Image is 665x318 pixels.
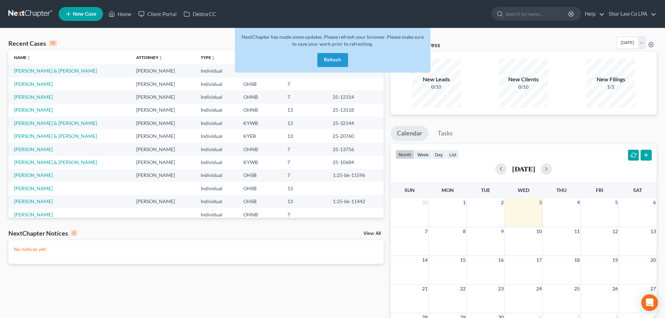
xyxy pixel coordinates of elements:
td: [PERSON_NAME] [131,156,195,169]
a: [PERSON_NAME] & [PERSON_NAME] [14,159,97,165]
span: 5 [614,198,619,207]
span: 10 [535,227,542,236]
span: 9 [500,227,504,236]
span: 24 [535,284,542,293]
span: 21 [421,284,428,293]
td: KYWB [238,156,282,169]
td: Individual [195,143,238,156]
td: OHSB [238,169,282,182]
button: Refresh [317,53,348,67]
span: 14 [421,256,428,264]
td: 7 [282,143,327,156]
a: Tasks [431,126,459,141]
span: 3 [538,198,542,207]
td: OHNB [238,143,282,156]
a: [PERSON_NAME] [14,185,53,191]
td: 7 [282,169,327,182]
td: 13 [282,195,327,208]
a: [PERSON_NAME] [14,146,53,152]
td: KYWB [238,117,282,130]
td: Individual [195,208,238,221]
td: 13 [282,130,327,142]
button: month [396,150,414,159]
a: [PERSON_NAME] [14,198,53,204]
div: New Filings [586,75,635,83]
td: 25-32144 [327,117,384,130]
span: 27 [650,284,657,293]
span: 13 [650,227,657,236]
td: [PERSON_NAME] [131,64,195,77]
td: 13 [282,104,327,117]
td: 7 [282,77,327,90]
td: OHNB [238,90,282,103]
div: 1/2 [586,83,635,90]
input: Search by name... [505,7,569,20]
i: unfold_more [158,56,163,60]
td: 1:25-bk-11596 [327,169,384,182]
span: Sat [633,187,642,193]
i: unfold_more [27,56,31,60]
span: 31 [421,198,428,207]
a: Attorneyunfold_more [136,55,163,60]
div: New Clients [499,75,548,83]
td: 25-20760 [327,130,384,142]
span: Wed [518,187,529,193]
td: 7 [282,208,327,221]
td: [PERSON_NAME] [131,77,195,90]
a: Shur Law Co LPA [605,8,656,20]
a: [PERSON_NAME] [14,107,53,113]
span: 8 [462,227,466,236]
a: Client Portal [135,8,180,20]
a: [PERSON_NAME] [14,81,53,87]
span: 1 [462,198,466,207]
td: Individual [195,117,238,130]
td: [PERSON_NAME] [131,104,195,117]
div: Recent Cases [8,39,57,47]
div: 15 [49,40,57,46]
td: Individual [195,130,238,142]
span: 20 [650,256,657,264]
div: 0/10 [412,83,461,90]
span: 2 [500,198,504,207]
button: list [446,150,459,159]
button: week [414,150,432,159]
h2: [DATE] [512,165,535,172]
div: Open Intercom Messenger [641,294,658,311]
td: Individual [195,195,238,208]
span: 7 [424,227,428,236]
td: OHNB [238,208,282,221]
span: Thu [556,187,567,193]
td: [PERSON_NAME] [131,169,195,182]
span: 16 [497,256,504,264]
td: 25-13756 [327,143,384,156]
span: 17 [535,256,542,264]
td: Individual [195,156,238,169]
td: Individual [195,77,238,90]
span: NextChapter has made some updates. Please refresh your browser. Please make sure to save your wor... [242,34,424,47]
td: KYEB [238,130,282,142]
span: 15 [459,256,466,264]
span: 26 [612,284,619,293]
a: Calendar [391,126,428,141]
span: 11 [574,227,581,236]
span: 23 [497,284,504,293]
i: unfold_more [211,56,215,60]
span: 25 [574,284,581,293]
a: Typeunfold_more [201,55,215,60]
td: Individual [195,182,238,195]
a: [PERSON_NAME] & [PERSON_NAME] [14,133,97,139]
td: 25-13118 [327,104,384,117]
a: [PERSON_NAME] & [PERSON_NAME] [14,68,97,74]
a: Help [581,8,605,20]
span: Tue [481,187,490,193]
span: 18 [574,256,581,264]
td: Individual [195,169,238,182]
span: 19 [612,256,619,264]
td: Individual [195,104,238,117]
td: [PERSON_NAME] [131,90,195,103]
td: 13 [282,182,327,195]
td: Individual [195,90,238,103]
td: Individual [195,64,238,77]
span: 22 [459,284,466,293]
button: day [432,150,446,159]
